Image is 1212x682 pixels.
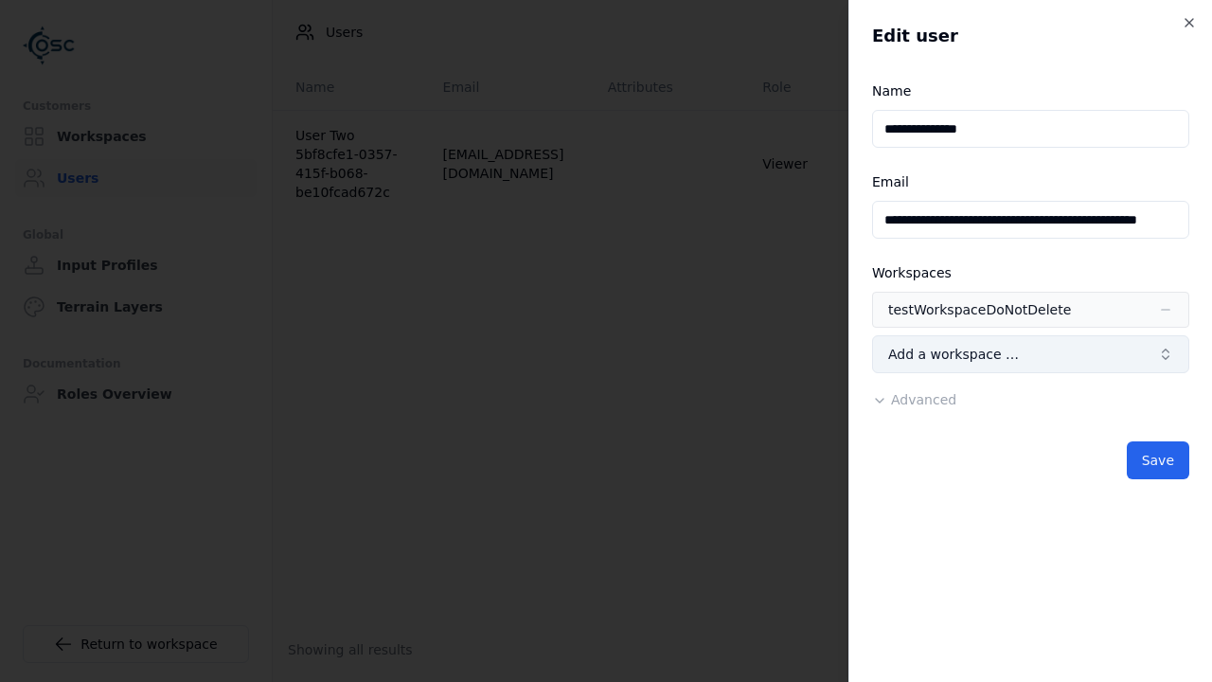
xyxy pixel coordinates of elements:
[872,83,911,99] label: Name
[1127,441,1189,479] button: Save
[872,174,909,189] label: Email
[872,265,952,280] label: Workspaces
[888,345,1019,364] span: Add a workspace …
[872,390,956,409] button: Advanced
[872,23,1189,49] h2: Edit user
[891,392,956,407] span: Advanced
[888,300,1071,319] div: testWorkspaceDoNotDelete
